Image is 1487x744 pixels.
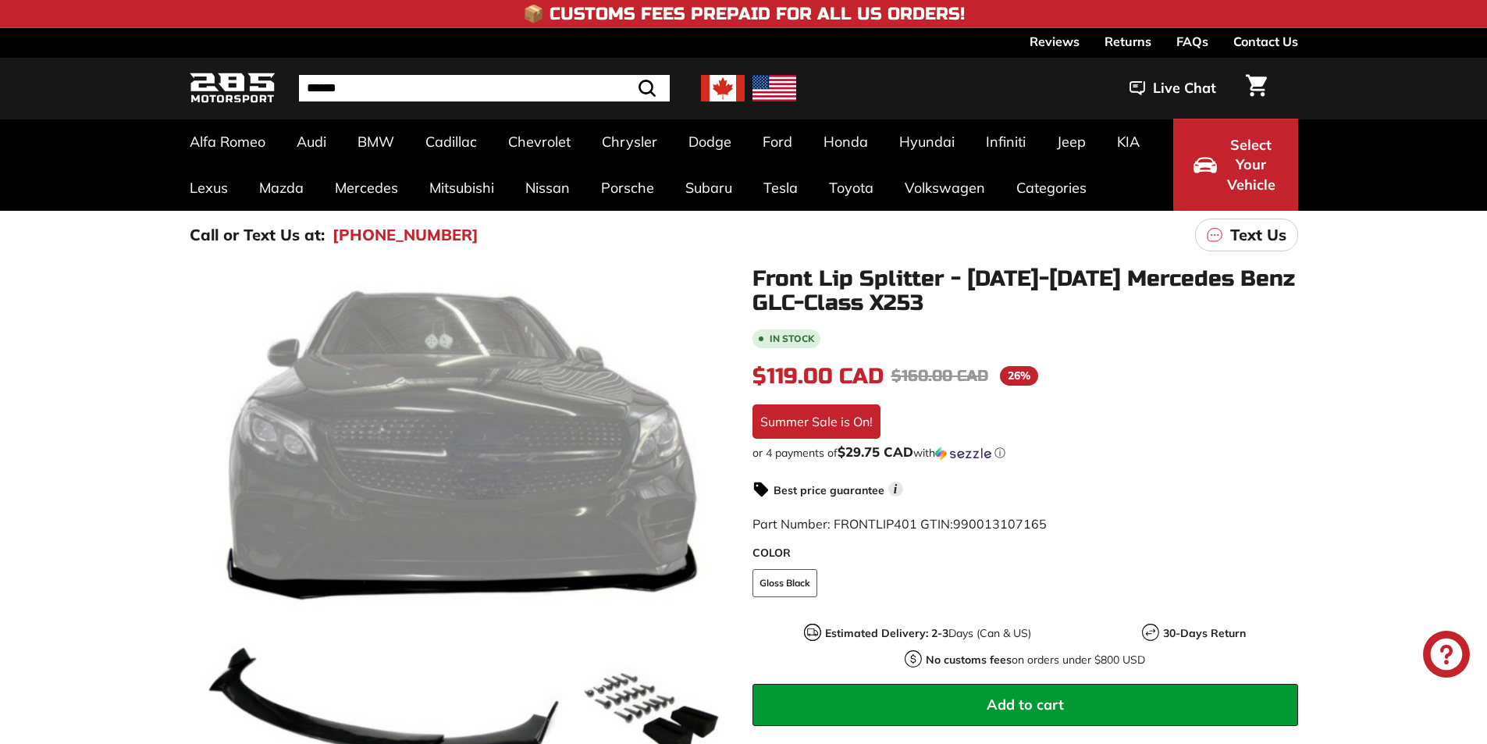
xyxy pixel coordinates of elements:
[1105,28,1151,55] a: Returns
[1109,69,1236,108] button: Live Chat
[586,119,673,165] a: Chrysler
[752,404,880,439] div: Summer Sale is On!
[1195,219,1298,251] a: Text Us
[410,119,493,165] a: Cadillac
[752,684,1298,726] button: Add to cart
[281,119,342,165] a: Audi
[1163,626,1246,640] strong: 30-Days Return
[970,119,1041,165] a: Infiniti
[585,165,670,211] a: Porsche
[319,165,414,211] a: Mercedes
[752,445,1298,461] div: or 4 payments of$29.75 CADwithSezzle Click to learn more about Sezzle
[752,267,1298,315] h1: Front Lip Splitter - [DATE]-[DATE] Mercedes Benz GLC-Class X253
[244,165,319,211] a: Mazda
[1041,119,1101,165] a: Jeep
[889,165,1001,211] a: Volkswagen
[813,165,889,211] a: Toyota
[414,165,510,211] a: Mitsubishi
[174,165,244,211] a: Lexus
[342,119,410,165] a: BMW
[752,545,1298,561] label: COLOR
[1225,135,1278,195] span: Select Your Vehicle
[752,516,1047,532] span: Part Number: FRONTLIP401 GTIN:
[1000,366,1038,386] span: 26%
[752,445,1298,461] div: or 4 payments of with
[510,165,585,211] a: Nissan
[1418,631,1475,682] inbox-online-store-chat: Shopify online store chat
[299,75,670,101] input: Search
[825,625,1031,642] p: Days (Can & US)
[523,5,965,23] h4: 📦 Customs Fees Prepaid for All US Orders!
[838,443,913,460] span: $29.75 CAD
[987,696,1064,714] span: Add to cart
[1101,119,1155,165] a: KIA
[673,119,747,165] a: Dodge
[1153,78,1216,98] span: Live Chat
[493,119,586,165] a: Chevrolet
[1176,28,1208,55] a: FAQs
[926,652,1145,668] p: on orders under $800 USD
[1173,119,1298,211] button: Select Your Vehicle
[1233,28,1298,55] a: Contact Us
[884,119,970,165] a: Hyundai
[747,119,808,165] a: Ford
[1030,28,1080,55] a: Reviews
[1230,223,1286,247] p: Text Us
[926,653,1012,667] strong: No customs fees
[748,165,813,211] a: Tesla
[1001,165,1102,211] a: Categories
[953,516,1047,532] span: 990013107165
[774,483,884,497] strong: Best price guarantee
[190,223,325,247] p: Call or Text Us at:
[770,334,814,344] b: In stock
[891,366,988,386] span: $160.00 CAD
[670,165,748,211] a: Subaru
[825,626,948,640] strong: Estimated Delivery: 2-3
[1236,62,1276,115] a: Cart
[888,482,903,497] span: i
[174,119,281,165] a: Alfa Romeo
[190,70,276,107] img: Logo_285_Motorsport_areodynamics_components
[752,363,884,390] span: $119.00 CAD
[333,223,478,247] a: [PHONE_NUMBER]
[808,119,884,165] a: Honda
[935,447,991,461] img: Sezzle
